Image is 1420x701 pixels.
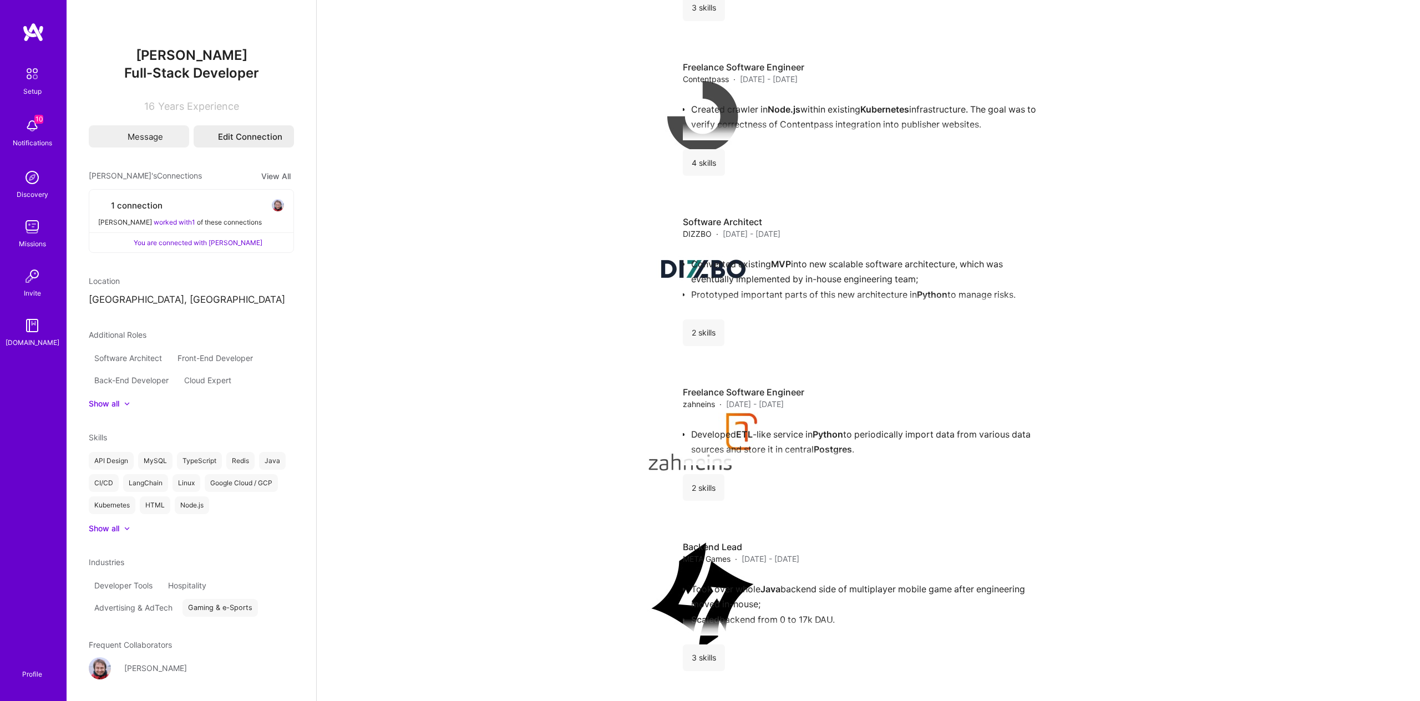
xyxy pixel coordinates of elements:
[647,61,758,172] img: Company logo
[138,452,173,470] div: MySQL
[89,433,107,442] span: Skills
[683,61,804,73] h4: Freelance Software Engineer
[177,452,222,470] div: TypeScript
[120,238,129,247] i: icon ConnectedPositive
[124,65,259,81] span: Full-Stack Developer
[226,452,255,470] div: Redis
[89,125,189,148] button: Message
[172,349,258,367] div: Front-End Developer
[21,115,43,137] img: bell
[726,398,784,410] span: [DATE] - [DATE]
[89,657,111,679] img: User Avatar
[683,149,725,176] div: 4 skills
[89,398,119,409] div: Show all
[17,189,48,200] div: Discovery
[733,73,736,85] span: ·
[18,657,46,679] a: Profile
[22,22,44,42] img: logo
[683,73,729,85] span: Contentpass
[683,398,715,410] span: zahneins
[258,170,294,182] button: View All
[683,644,725,671] div: 3 skills
[683,228,712,240] span: DIZZBO
[163,577,212,595] div: Hospitality
[683,553,731,565] span: META Games
[89,330,146,339] span: Additional Roles
[683,216,780,228] h4: Software Architect
[740,73,798,85] span: [DATE] - [DATE]
[89,523,119,534] div: Show all
[205,133,213,140] i: icon Edit
[89,275,294,287] div: Location
[21,62,44,85] img: setup
[158,100,239,112] span: Years Experience
[124,662,187,674] div: [PERSON_NAME]
[205,474,278,492] div: Google Cloud / GCP
[13,137,52,149] div: Notifications
[716,228,718,240] span: ·
[134,237,262,248] span: You are connected with [PERSON_NAME]
[723,228,780,240] span: [DATE] - [DATE]
[89,189,294,253] button: 1 connectionavatar[PERSON_NAME] worked with1 of these connectionsYou are connected with [PERSON_N...
[89,657,294,679] a: User Avatar[PERSON_NAME]
[98,201,106,210] i: icon Collaborator
[735,553,737,565] span: ·
[98,216,285,228] div: [PERSON_NAME] of these connections
[19,238,46,250] div: Missions
[89,474,119,492] div: CI/CD
[179,372,237,389] div: Cloud Expert
[89,577,158,595] div: Developer Tools
[271,199,285,212] img: avatar
[182,599,258,617] div: Gaming & e-Sports
[34,115,43,124] span: 10
[742,553,799,565] span: [DATE] - [DATE]
[6,337,59,348] div: [DOMAIN_NAME]
[647,386,758,497] img: Company logo
[111,200,163,211] span: 1 connection
[21,314,43,337] img: guide book
[22,668,42,679] div: Profile
[144,100,155,112] span: 16
[683,386,804,398] h4: Freelance Software Engineer
[89,557,124,567] span: Industries
[89,640,172,649] span: Frequent Collaborators
[21,166,43,189] img: discovery
[683,319,724,346] div: 2 skills
[194,125,294,148] button: Edit Connection
[140,496,170,514] div: HTML
[89,496,135,514] div: Kubernetes
[115,133,123,140] i: icon Mail
[647,216,758,327] img: Company logo
[719,398,722,410] span: ·
[683,474,724,501] div: 2 skills
[89,349,168,367] div: Software Architect
[89,293,294,307] p: [GEOGRAPHIC_DATA], [GEOGRAPHIC_DATA]
[89,47,294,64] span: [PERSON_NAME]
[23,85,42,97] div: Setup
[123,474,168,492] div: LangChain
[259,452,286,470] div: Java
[154,218,195,226] span: worked with 1
[175,496,209,514] div: Node.js
[24,287,41,299] div: Invite
[21,265,43,287] img: Invite
[173,474,200,492] div: Linux
[89,599,178,617] div: Advertising & AdTech
[89,170,202,182] span: [PERSON_NAME]'s Connections
[683,541,799,553] h4: Backend Lead
[21,216,43,238] img: teamwork
[647,541,758,652] img: Company logo
[89,452,134,470] div: API Design
[89,372,174,389] div: Back-End Developer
